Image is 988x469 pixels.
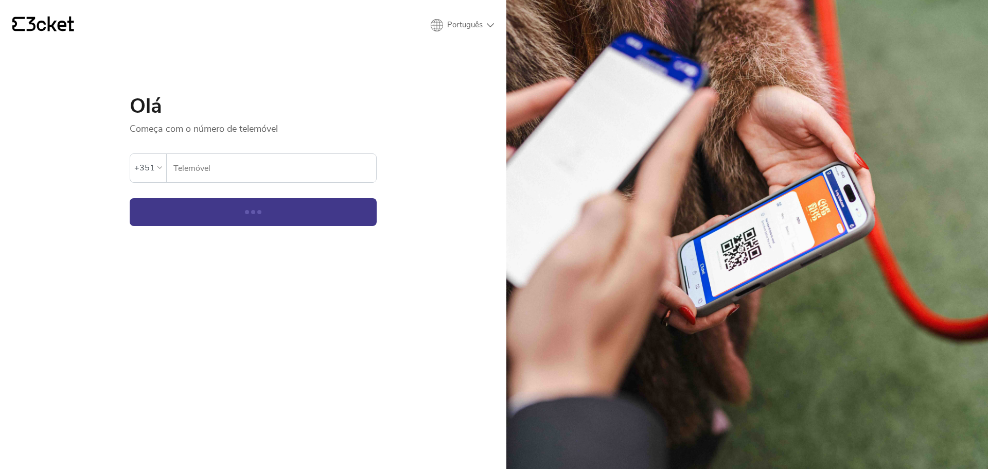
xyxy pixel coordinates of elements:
input: Telemóvel [173,154,376,182]
button: Continuar [130,198,377,226]
g: {' '} [12,17,25,31]
h1: Olá [130,96,377,116]
a: {' '} [12,16,74,34]
label: Telemóvel [167,154,376,183]
div: +351 [134,160,155,176]
p: Começa com o número de telemóvel [130,116,377,135]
